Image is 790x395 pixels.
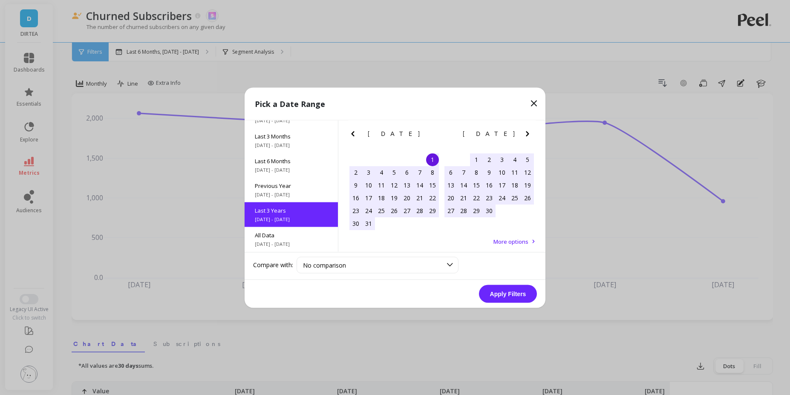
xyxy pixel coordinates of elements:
[388,191,401,204] div: Choose Wednesday, October 19th, 2022
[401,166,413,179] div: Choose Thursday, October 6th, 2022
[483,166,496,179] div: Choose Wednesday, November 9th, 2022
[255,182,328,189] span: Previous Year
[255,157,328,164] span: Last 6 Months
[388,166,401,179] div: Choose Wednesday, October 5th, 2022
[255,166,328,173] span: [DATE] - [DATE]
[463,130,516,137] span: [DATE]
[508,179,521,191] div: Choose Friday, November 18th, 2022
[508,166,521,179] div: Choose Friday, November 11th, 2022
[255,216,328,222] span: [DATE] - [DATE]
[349,204,362,217] div: Choose Sunday, October 23rd, 2022
[521,179,534,191] div: Choose Saturday, November 19th, 2022
[401,191,413,204] div: Choose Thursday, October 20th, 2022
[426,179,439,191] div: Choose Saturday, October 15th, 2022
[521,153,534,166] div: Choose Saturday, November 5th, 2022
[375,191,388,204] div: Choose Tuesday, October 18th, 2022
[375,204,388,217] div: Choose Tuesday, October 25th, 2022
[348,128,361,142] button: Previous Month
[496,179,508,191] div: Choose Thursday, November 17th, 2022
[349,179,362,191] div: Choose Sunday, October 9th, 2022
[427,128,441,142] button: Next Month
[508,191,521,204] div: Choose Friday, November 25th, 2022
[375,179,388,191] div: Choose Tuesday, October 11th, 2022
[426,204,439,217] div: Choose Saturday, October 29th, 2022
[413,204,426,217] div: Choose Friday, October 28th, 2022
[493,237,528,245] span: More options
[255,240,328,247] span: [DATE] - [DATE]
[255,231,328,239] span: All Data
[349,166,362,179] div: Choose Sunday, October 2nd, 2022
[413,179,426,191] div: Choose Friday, October 14th, 2022
[483,204,496,217] div: Choose Wednesday, November 30th, 2022
[413,166,426,179] div: Choose Friday, October 7th, 2022
[522,128,536,142] button: Next Month
[375,166,388,179] div: Choose Tuesday, October 4th, 2022
[255,141,328,148] span: [DATE] - [DATE]
[255,132,328,140] span: Last 3 Months
[496,166,508,179] div: Choose Thursday, November 10th, 2022
[255,191,328,198] span: [DATE] - [DATE]
[457,179,470,191] div: Choose Monday, November 14th, 2022
[457,166,470,179] div: Choose Monday, November 7th, 2022
[255,117,328,124] span: [DATE] - [DATE]
[349,153,439,230] div: month 2022-10
[444,179,457,191] div: Choose Sunday, November 13th, 2022
[401,204,413,217] div: Choose Thursday, October 27th, 2022
[470,191,483,204] div: Choose Tuesday, November 22nd, 2022
[426,191,439,204] div: Choose Saturday, October 22nd, 2022
[496,153,508,166] div: Choose Thursday, November 3rd, 2022
[362,204,375,217] div: Choose Monday, October 24th, 2022
[368,130,421,137] span: [DATE]
[388,204,401,217] div: Choose Wednesday, October 26th, 2022
[362,191,375,204] div: Choose Monday, October 17th, 2022
[470,179,483,191] div: Choose Tuesday, November 15th, 2022
[426,166,439,179] div: Choose Saturday, October 8th, 2022
[413,191,426,204] div: Choose Friday, October 21st, 2022
[303,261,346,269] span: No comparison
[521,166,534,179] div: Choose Saturday, November 12th, 2022
[349,217,362,230] div: Choose Sunday, October 30th, 2022
[483,153,496,166] div: Choose Wednesday, November 2nd, 2022
[362,179,375,191] div: Choose Monday, October 10th, 2022
[457,204,470,217] div: Choose Monday, November 28th, 2022
[255,206,328,214] span: Last 3 Years
[521,191,534,204] div: Choose Saturday, November 26th, 2022
[444,204,457,217] div: Choose Sunday, November 27th, 2022
[470,166,483,179] div: Choose Tuesday, November 8th, 2022
[401,179,413,191] div: Choose Thursday, October 13th, 2022
[470,204,483,217] div: Choose Tuesday, November 29th, 2022
[508,153,521,166] div: Choose Friday, November 4th, 2022
[470,153,483,166] div: Choose Tuesday, November 1st, 2022
[444,191,457,204] div: Choose Sunday, November 20th, 2022
[426,153,439,166] div: Choose Saturday, October 1st, 2022
[349,191,362,204] div: Choose Sunday, October 16th, 2022
[479,285,537,303] button: Apply Filters
[443,128,456,142] button: Previous Month
[444,153,534,217] div: month 2022-11
[496,191,508,204] div: Choose Thursday, November 24th, 2022
[444,166,457,179] div: Choose Sunday, November 6th, 2022
[362,217,375,230] div: Choose Monday, October 31st, 2022
[457,191,470,204] div: Choose Monday, November 21st, 2022
[483,191,496,204] div: Choose Wednesday, November 23rd, 2022
[362,166,375,179] div: Choose Monday, October 3rd, 2022
[483,179,496,191] div: Choose Wednesday, November 16th, 2022
[255,98,325,110] p: Pick a Date Range
[253,261,293,269] label: Compare with:
[388,179,401,191] div: Choose Wednesday, October 12th, 2022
